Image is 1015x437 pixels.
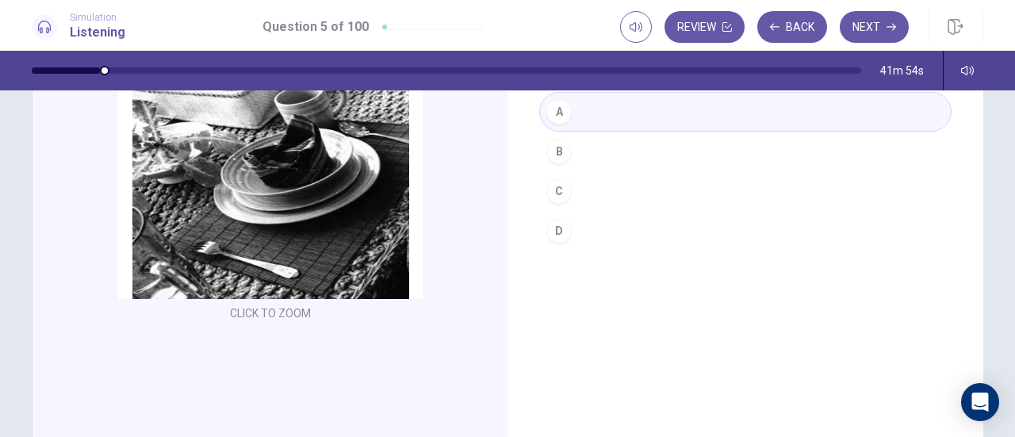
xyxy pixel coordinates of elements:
button: A [539,92,952,132]
div: D [546,218,572,243]
h1: Question 5 of 100 [262,17,369,36]
div: C [546,178,572,204]
h1: Listening [70,23,125,42]
button: Next [840,11,909,43]
div: Open Intercom Messenger [961,383,999,421]
button: Back [757,11,827,43]
div: B [546,139,572,164]
span: Simulation [70,12,125,23]
button: B [539,132,952,171]
button: Review [665,11,745,43]
span: 41m 54s [880,64,924,77]
button: D [539,211,952,251]
div: A [546,99,572,125]
button: C [539,171,952,211]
